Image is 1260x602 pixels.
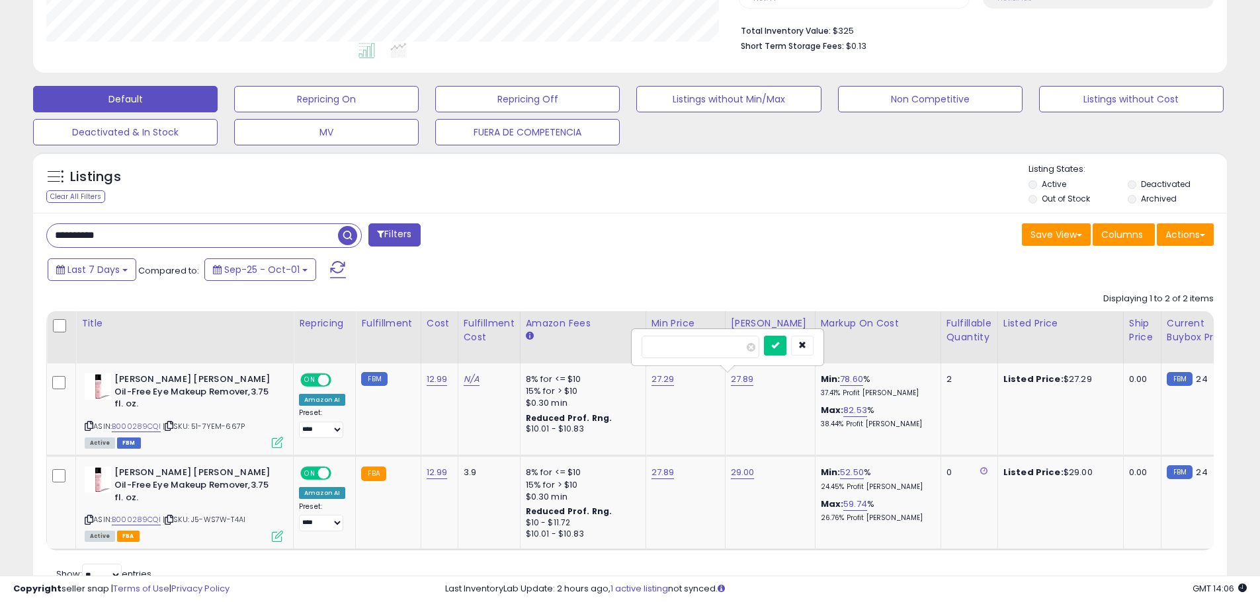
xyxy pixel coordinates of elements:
span: All listings currently available for purchase on Amazon [85,531,115,542]
b: Total Inventory Value: [741,25,831,36]
div: $27.29 [1003,373,1113,385]
small: FBM [361,372,387,386]
button: MV [234,119,419,145]
a: B000289CQI [112,421,161,432]
label: Archived [1141,193,1177,204]
button: Non Competitive [838,86,1023,112]
div: 0.00 [1129,467,1151,478]
p: 24.45% Profit [PERSON_NAME] [821,482,931,492]
a: 52.50 [840,466,864,479]
div: % [821,404,931,429]
div: Fulfillable Quantity [946,317,992,344]
span: | SKU: J5-WS7W-T4AI [163,514,245,525]
small: FBM [1167,465,1193,479]
div: Clear All Filters [46,190,105,203]
span: Show: entries [56,568,151,580]
button: Deactivated & In Stock [33,119,218,145]
div: $10 - $11.72 [526,517,636,529]
div: ASIN: [85,373,283,447]
div: $29.00 [1003,467,1113,478]
div: 3.9 [464,467,510,478]
span: ON [302,375,318,386]
div: Amazon AI [299,487,345,499]
a: Terms of Use [113,582,169,595]
div: $0.30 min [526,491,636,503]
div: Preset: [299,408,345,438]
div: Ship Price [1129,317,1155,344]
span: Columns [1101,228,1143,241]
b: Min: [821,466,841,478]
span: 2025-10-9 14:06 GMT [1193,582,1247,595]
a: 59.74 [843,498,867,511]
div: % [821,467,931,491]
div: seller snap | | [13,583,230,595]
button: Save View [1022,223,1091,246]
b: Listed Price: [1003,373,1064,385]
div: 15% for > $10 [526,479,636,491]
span: ON [302,468,318,479]
div: % [821,373,931,398]
div: 8% for <= $10 [526,373,636,385]
div: Title [81,317,288,330]
button: Sep-25 - Oct-01 [204,258,316,281]
b: Min: [821,373,841,385]
img: 21bG+xONTTL._SL40_.jpg [85,467,111,493]
h5: Listings [70,168,121,186]
div: Current Buybox Price [1167,317,1235,344]
button: Filters [368,223,420,246]
span: All listings currently available for purchase on Amazon [85,437,115,449]
div: ASIN: [85,467,283,540]
div: 8% for <= $10 [526,467,636,478]
button: Listings without Min/Max [636,86,821,112]
span: | SKU: 51-7YEM-667P [163,421,245,432]
b: Max: [821,498,844,510]
span: OFF [329,375,351,386]
div: Listed Price [1003,317,1118,330]
label: Active [1042,178,1066,190]
div: 2 [946,373,987,385]
a: Privacy Policy [171,582,230,595]
div: Markup on Cost [821,317,935,330]
div: 15% for > $10 [526,385,636,397]
a: 27.89 [731,373,754,386]
p: 26.76% Profit [PERSON_NAME] [821,513,931,523]
b: Short Term Storage Fees: [741,40,844,52]
a: 29.00 [731,466,755,479]
div: Preset: [299,502,345,532]
span: FBA [117,531,140,542]
div: Cost [427,317,452,330]
a: 27.89 [651,466,675,479]
a: 27.29 [651,373,675,386]
div: 0 [946,467,987,478]
span: 24 [1196,373,1207,385]
button: Listings without Cost [1039,86,1224,112]
button: FUERA DE COMPETENCIA [435,119,620,145]
span: Compared to: [138,264,199,277]
span: Last 7 Days [67,263,120,276]
small: Amazon Fees. [526,330,534,342]
b: [PERSON_NAME] [PERSON_NAME] Oil-Free Eye Makeup Remover,3.75 fl. oz. [114,467,275,507]
div: [PERSON_NAME] [731,317,810,330]
div: Displaying 1 to 2 of 2 items [1103,293,1214,305]
th: The percentage added to the cost of goods (COGS) that forms the calculator for Min & Max prices. [815,311,941,363]
strong: Copyright [13,582,62,595]
img: 21bG+xONTTL._SL40_.jpg [85,373,111,400]
label: Out of Stock [1042,193,1090,204]
a: 12.99 [427,373,448,386]
button: Repricing Off [435,86,620,112]
p: 37.41% Profit [PERSON_NAME] [821,389,931,398]
div: $10.01 - $10.83 [526,424,636,435]
b: Listed Price: [1003,466,1064,478]
div: 0.00 [1129,373,1151,385]
a: B000289CQI [112,514,161,525]
button: Last 7 Days [48,258,136,281]
small: FBA [361,467,386,481]
a: 78.60 [840,373,863,386]
p: Listing States: [1029,163,1227,176]
small: FBM [1167,372,1193,386]
li: $325 [741,22,1204,38]
div: Fulfillment Cost [464,317,515,344]
b: Max: [821,404,844,416]
b: [PERSON_NAME] [PERSON_NAME] Oil-Free Eye Makeup Remover,3.75 fl. oz. [114,373,275,414]
div: Min Price [651,317,720,330]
